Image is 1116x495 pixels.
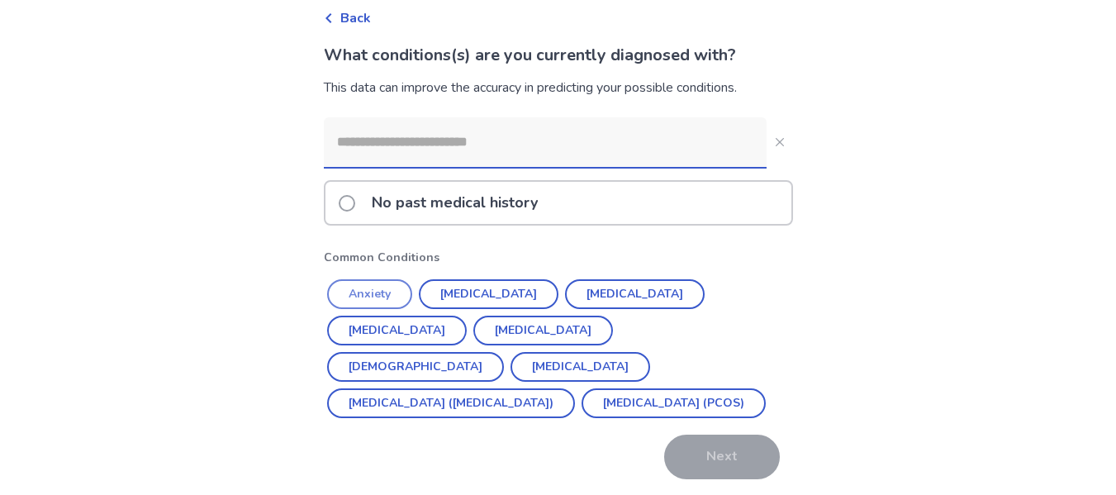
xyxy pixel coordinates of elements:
button: [MEDICAL_DATA] [419,279,558,309]
span: Back [340,8,371,28]
button: [MEDICAL_DATA] [511,352,650,382]
p: Common Conditions [324,249,793,266]
p: What conditions(s) are you currently diagnosed with? [324,43,793,68]
button: [DEMOGRAPHIC_DATA] [327,352,504,382]
button: [MEDICAL_DATA] [327,316,467,345]
button: [MEDICAL_DATA] [565,279,705,309]
button: [MEDICAL_DATA] [473,316,613,345]
button: [MEDICAL_DATA] ([MEDICAL_DATA]) [327,388,575,418]
p: No past medical history [362,182,548,224]
div: This data can improve the accuracy in predicting your possible conditions. [324,78,793,98]
button: Close [767,129,793,155]
button: [MEDICAL_DATA] (PCOS) [582,388,766,418]
button: Anxiety [327,279,412,309]
button: Next [664,435,780,479]
input: Close [324,117,767,167]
